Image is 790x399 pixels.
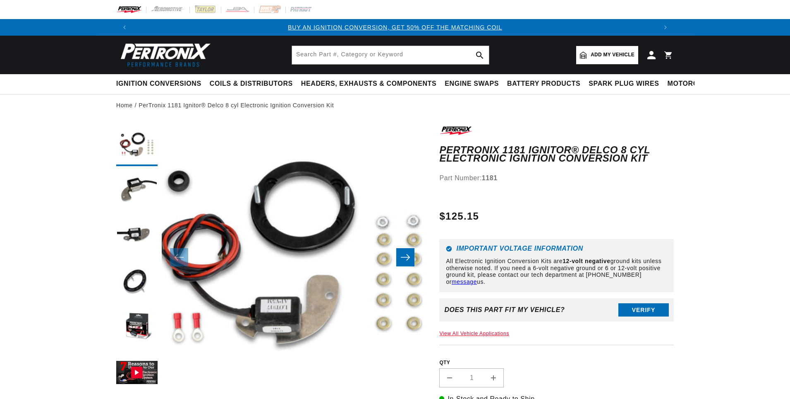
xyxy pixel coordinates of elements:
[116,125,158,166] button: Load image 1 in gallery view
[591,51,634,59] span: Add my vehicle
[133,23,657,32] div: 1 of 3
[288,24,502,31] a: BUY AN IGNITION CONVERSION, GET 50% OFF THE MATCHING COIL
[297,74,440,94] summary: Headers, Exhausts & Components
[116,125,423,390] media-gallery: Gallery Viewer
[116,216,158,257] button: Load image 3 in gallery view
[471,46,489,64] button: search button
[96,19,694,36] slideshow-component: Translation missing: en.sections.announcements.announcement_bar
[439,173,674,184] div: Part Number:
[657,19,674,36] button: Translation missing: en.sections.announcements.next_announcement
[668,80,717,88] span: Motorcycle
[206,74,297,94] summary: Coils & Distributors
[116,307,158,348] button: Load image 5 in gallery view
[663,74,721,94] summary: Motorcycle
[618,303,669,317] button: Verify
[446,258,667,285] p: All Electronic Ignition Conversion Kits are ground kits unless otherwise noted. If you need a 6-v...
[210,80,293,88] span: Coils & Distributors
[439,359,674,366] label: QTY
[503,74,584,94] summary: Battery Products
[589,80,659,88] span: Spark Plug Wires
[116,41,211,69] img: Pertronix
[396,248,414,266] button: Slide right
[445,80,499,88] span: Engine Swaps
[292,46,489,64] input: Search Part #, Category or Keyword
[439,209,479,224] span: $125.15
[116,19,133,36] button: Translation missing: en.sections.announcements.previous_announcement
[116,170,158,212] button: Load image 2 in gallery view
[444,306,565,314] div: Does This part fit My vehicle?
[482,174,498,181] strong: 1181
[584,74,663,94] summary: Spark Plug Wires
[139,101,334,110] a: PerTronix 1181 Ignitor® Delco 8 cyl Electronic Ignition Conversion Kit
[563,258,610,264] strong: 12-volt negative
[440,74,503,94] summary: Engine Swaps
[301,80,436,88] span: Headers, Exhausts & Components
[439,331,509,336] a: View All Vehicle Applications
[116,101,133,110] a: Home
[576,46,638,64] a: Add my vehicle
[439,146,674,163] h1: PerTronix 1181 Ignitor® Delco 8 cyl Electronic Ignition Conversion Kit
[116,80,201,88] span: Ignition Conversions
[170,248,188,266] button: Slide left
[507,80,580,88] span: Battery Products
[133,23,657,32] div: Announcement
[116,101,674,110] nav: breadcrumbs
[452,278,477,285] a: message
[116,74,206,94] summary: Ignition Conversions
[116,261,158,303] button: Load image 4 in gallery view
[446,246,667,252] h6: Important Voltage Information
